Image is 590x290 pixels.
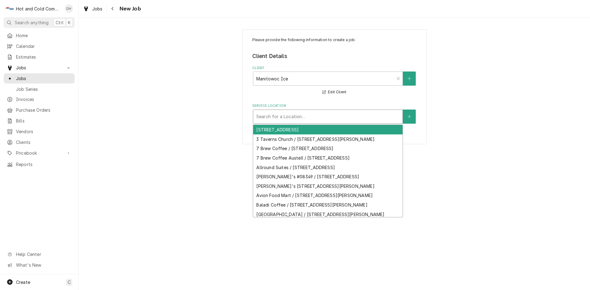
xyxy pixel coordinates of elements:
span: Estimates [16,54,72,60]
div: Allround Suites / [STREET_ADDRESS] [253,163,403,172]
div: Baladi Coffee / [STREET_ADDRESS][PERSON_NAME] [253,200,403,210]
div: [PERSON_NAME]'s [STREET_ADDRESS][PERSON_NAME] [253,181,403,191]
span: Pricebook [16,150,62,156]
a: Go to What's New [4,260,75,270]
span: Search anything [15,19,49,26]
a: Jobs [4,73,75,83]
legend: Client Details [252,52,417,60]
span: Jobs [16,75,72,82]
span: What's New [16,262,71,268]
a: Job Series [4,84,75,94]
a: Bills [4,116,75,126]
span: New Job [118,5,141,13]
a: Purchase Orders [4,105,75,115]
a: Estimates [4,52,75,62]
button: Navigate back [108,4,118,14]
a: Jobs [81,4,105,14]
button: Create New Client [403,72,416,86]
a: Reports [4,159,75,169]
label: Service Location [252,103,417,108]
div: [PERSON_NAME]'s #08349 / [STREET_ADDRESS] [253,172,403,181]
button: Search anythingCtrlK [4,17,75,28]
a: Go to Jobs [4,63,75,73]
span: Create [16,280,30,285]
button: Edit Client [321,88,347,96]
p: Please provide the following information to create a job: [252,37,417,43]
div: Job Create/Update Form [252,37,417,124]
span: Vendors [16,128,72,135]
div: DH [65,4,73,13]
span: Home [16,32,72,39]
div: [GEOGRAPHIC_DATA] / [STREET_ADDRESS][PERSON_NAME][PERSON_NAME] [253,210,403,226]
span: Help Center [16,251,71,257]
div: 7 Brew Coffee Austell / [STREET_ADDRESS] [253,153,403,163]
button: Create New Location [403,110,416,124]
svg: Create New Client [407,76,411,81]
span: Reports [16,161,72,168]
a: Invoices [4,94,75,104]
div: Hot and Cold Commercial Kitchens, Inc. [16,6,61,12]
div: Daryl Harris's Avatar [65,4,73,13]
span: Job Series [16,86,72,92]
span: Invoices [16,96,72,102]
span: C [68,279,71,285]
div: Client [252,66,417,96]
span: Clients [16,139,72,145]
a: Calendar [4,41,75,51]
span: Jobs [92,6,103,12]
div: [STREET_ADDRESS] [253,125,403,134]
div: 3 Taverns Church / [STREET_ADDRESS][PERSON_NAME] [253,134,403,144]
div: Hot and Cold Commercial Kitchens, Inc.'s Avatar [6,4,14,13]
span: K [68,19,71,26]
a: Home [4,30,75,41]
div: Job Create/Update [242,29,427,145]
span: Bills [16,118,72,124]
span: Calendar [16,43,72,49]
a: Go to Help Center [4,249,75,259]
svg: Create New Location [407,114,411,119]
a: Clients [4,137,75,147]
div: Service Location [252,103,417,123]
div: 7 Brew Coffee / [STREET_ADDRESS] [253,144,403,153]
span: Ctrl [56,19,64,26]
a: Vendors [4,126,75,137]
div: H [6,4,14,13]
div: Avion Food Mart / [STREET_ADDRESS][PERSON_NAME] [253,191,403,200]
a: Go to Pricebook [4,148,75,158]
span: Jobs [16,64,62,71]
span: Purchase Orders [16,107,72,113]
label: Client [252,66,417,71]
